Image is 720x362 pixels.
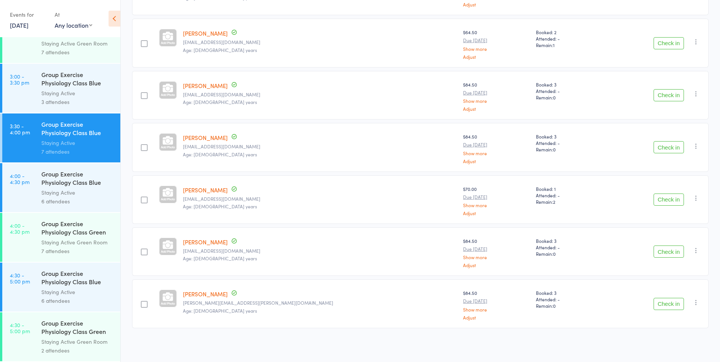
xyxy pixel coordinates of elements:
[463,246,530,252] small: Due [DATE]
[41,89,114,98] div: Staying Active
[183,300,457,305] small: ken.schofield@bigpond.com
[2,263,120,312] a: 4:30 -5:00 pmGroup Exercise Physiology Class Blue RoomStaying Active6 attendees
[654,246,684,258] button: Check in
[10,173,30,185] time: 4:00 - 4:30 pm
[536,296,601,302] span: Attended: -
[183,248,457,253] small: louiseneill@bigpond.com
[41,170,114,188] div: Group Exercise Physiology Class Blue Room
[41,346,114,355] div: 2 attendees
[536,290,601,296] span: Booked: 3
[183,196,457,201] small: Sskavanagh@bigpond.com.au
[41,238,114,247] div: Staying Active Green Room
[183,47,257,53] span: Age: [DEMOGRAPHIC_DATA] years
[10,21,28,29] a: [DATE]
[41,247,114,255] div: 7 attendees
[463,203,530,208] a: Show more
[183,186,228,194] a: [PERSON_NAME]
[463,211,530,216] a: Adjust
[463,151,530,156] a: Show more
[41,197,114,206] div: 6 attendees
[183,290,228,298] a: [PERSON_NAME]
[41,296,114,305] div: 6 attendees
[183,92,457,97] small: mareecunningham68@hotmail.com
[41,269,114,288] div: Group Exercise Physiology Class Blue Room
[41,288,114,296] div: Staying Active
[463,38,530,43] small: Due [DATE]
[463,142,530,147] small: Due [DATE]
[10,322,30,334] time: 4:30 - 5:00 pm
[463,194,530,200] small: Due [DATE]
[654,141,684,153] button: Check in
[463,186,530,216] div: $70.00
[463,46,530,51] a: Show more
[536,244,601,250] span: Attended: -
[536,186,601,192] span: Booked: 1
[536,198,601,205] span: Remain:
[183,203,257,209] span: Age: [DEMOGRAPHIC_DATA] years
[536,302,601,309] span: Remain:
[654,37,684,49] button: Check in
[536,238,601,244] span: Booked: 3
[41,139,114,147] div: Staying Active
[2,312,120,361] a: 4:30 -5:00 pmGroup Exercise Physiology Class Green RoomStaying Active Green Room2 attendees
[2,213,120,262] a: 4:00 -4:30 pmGroup Exercise Physiology Class Green RoomStaying Active Green Room7 attendees
[183,82,228,90] a: [PERSON_NAME]
[536,250,601,257] span: Remain:
[41,39,114,48] div: Staying Active Green Room
[41,120,114,139] div: Group Exercise Physiology Class Blue Room
[463,98,530,103] a: Show more
[55,21,92,29] div: Any location
[463,290,530,320] div: $84.50
[10,8,47,21] div: Events for
[463,298,530,304] small: Due [DATE]
[553,302,556,309] span: 0
[463,159,530,164] a: Adjust
[183,255,257,261] span: Age: [DEMOGRAPHIC_DATA] years
[463,238,530,268] div: $84.50
[183,238,228,246] a: [PERSON_NAME]
[183,307,257,314] span: Age: [DEMOGRAPHIC_DATA] years
[183,151,257,157] span: Age: [DEMOGRAPHIC_DATA] years
[2,14,120,63] a: 2:30 -3:00 pmGroup Exercise Physiology Class Green RoomStaying Active Green Room7 attendees
[183,144,457,149] small: robynegleeson1@bigpond.com
[41,48,114,57] div: 7 attendees
[553,42,555,48] span: 1
[463,307,530,312] a: Show more
[41,219,114,238] div: Group Exercise Physiology Class Green Room
[2,163,120,212] a: 4:00 -4:30 pmGroup Exercise Physiology Class Blue RoomStaying Active6 attendees
[463,106,530,111] a: Adjust
[536,140,601,146] span: Attended: -
[41,188,114,197] div: Staying Active
[536,94,601,101] span: Remain:
[10,272,30,284] time: 4:30 - 5:00 pm
[463,263,530,268] a: Adjust
[2,113,120,162] a: 3:30 -4:00 pmGroup Exercise Physiology Class Blue RoomStaying Active7 attendees
[463,29,530,59] div: $64.50
[536,81,601,88] span: Booked: 3
[463,255,530,260] a: Show more
[55,8,92,21] div: At
[10,123,30,135] time: 3:30 - 4:00 pm
[654,298,684,310] button: Check in
[553,94,556,101] span: 0
[2,64,120,113] a: 3:00 -3:30 pmGroup Exercise Physiology Class Blue RoomStaying Active3 attendees
[41,319,114,337] div: Group Exercise Physiology Class Green Room
[183,29,228,37] a: [PERSON_NAME]
[536,88,601,94] span: Attended: -
[183,99,257,105] span: Age: [DEMOGRAPHIC_DATA] years
[553,146,556,153] span: 0
[553,250,556,257] span: 0
[463,54,530,59] a: Adjust
[536,192,601,198] span: Attended: -
[463,2,530,7] a: Adjust
[41,98,114,106] div: 3 attendees
[536,29,601,35] span: Booked: 2
[654,89,684,101] button: Check in
[463,90,530,95] small: Due [DATE]
[183,134,228,142] a: [PERSON_NAME]
[553,198,555,205] span: 2
[10,222,30,235] time: 4:00 - 4:30 pm
[463,315,530,320] a: Adjust
[41,147,114,156] div: 7 attendees
[463,81,530,111] div: $84.50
